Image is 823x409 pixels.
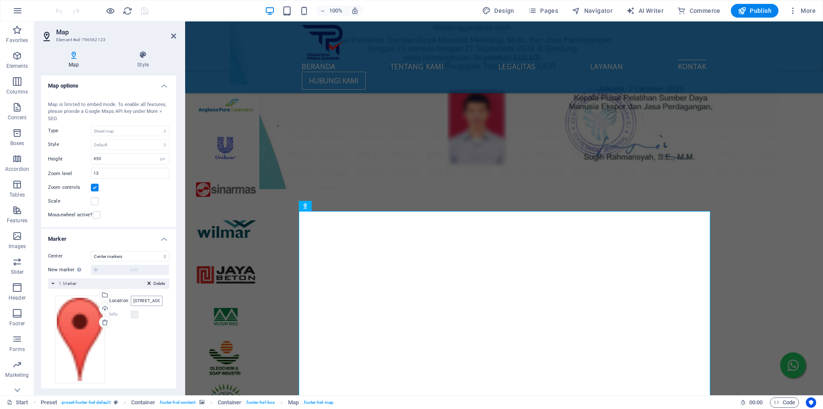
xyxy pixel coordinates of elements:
[731,4,778,18] button: Publish
[11,269,24,276] p: Slider
[774,397,795,408] span: Code
[329,6,342,16] h6: 100%
[785,4,819,18] button: More
[626,6,664,15] span: AI Writer
[48,139,91,150] label: Style
[677,6,721,15] span: Commerce
[48,210,93,220] label: Mousewheel active?
[110,51,176,69] h4: Style
[316,6,346,16] button: 100%
[41,51,110,69] h4: Map
[48,171,91,176] label: Zoom level
[157,154,169,164] div: px
[48,126,91,136] label: Type
[749,397,763,408] span: 00 00
[59,281,76,286] span: 1. Marker
[9,320,25,327] p: Footer
[351,7,359,15] i: On resize automatically adjust zoom level to fit chosen device.
[9,346,25,353] p: Forms
[245,397,275,408] span: . footer-hel-box
[153,280,165,288] span: Delete
[41,229,176,244] h4: Marker
[770,397,799,408] button: Code
[60,397,110,408] span: . preset-footer-hel-default
[755,399,757,406] span: :
[109,309,131,320] label: Info
[48,182,91,193] label: Zoom controls
[6,37,28,44] p: Favorites
[48,101,169,123] div: Map is limited to embed mode. To enable all features, please provide a Google Maps API key under ...
[48,196,91,206] label: Scale
[109,296,131,306] label: Location
[9,243,26,250] p: Images
[789,6,816,15] span: More
[199,400,204,405] i: This element contains a background
[145,280,168,288] button: Delete
[131,397,155,408] span: Click to select. Double-click to edit
[56,28,176,36] h2: Map
[7,397,28,408] a: Click to cancel selection. Double-click to open Pages
[302,397,333,408] span: . footer-hel-map
[114,400,118,405] i: This element is a customizable preset
[738,6,772,15] span: Publish
[10,140,24,147] p: Boxes
[6,88,28,95] p: Columns
[41,76,176,91] h4: Map options
[56,36,159,44] h3: Element #ed-796562123
[528,6,558,15] span: Pages
[568,4,616,18] button: Navigator
[122,6,132,16] button: reload
[479,4,518,18] button: Design
[525,4,562,18] button: Pages
[123,6,132,16] i: Reload page
[159,397,196,408] span: . footer-hel-content
[482,6,514,15] span: Design
[5,372,29,379] p: Marketing
[48,265,91,275] label: New marker
[218,397,242,408] span: Click to select. Double-click to edit
[623,4,667,18] button: AI Writer
[7,217,27,224] p: Features
[674,4,724,18] button: Commerce
[806,397,816,408] button: Usercentrics
[5,166,29,173] p: Accordion
[41,397,57,408] span: Click to select. Double-click to edit
[8,114,27,121] p: Content
[9,294,26,301] p: Header
[740,397,763,408] h6: Session time
[41,397,333,408] nav: breadcrumb
[6,63,28,70] p: Elements
[131,296,162,306] input: Location...
[55,296,105,383] div: Select files from the file manager, stock photos, or upload file(s)
[288,397,299,408] span: Click to select. Double-click to edit
[9,191,25,198] p: Tables
[48,251,91,261] label: Center
[105,6,115,16] button: Click here to leave preview mode and continue editing
[48,157,91,161] label: Height
[479,4,518,18] div: Design (Ctrl+Alt+Y)
[572,6,613,15] span: Navigator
